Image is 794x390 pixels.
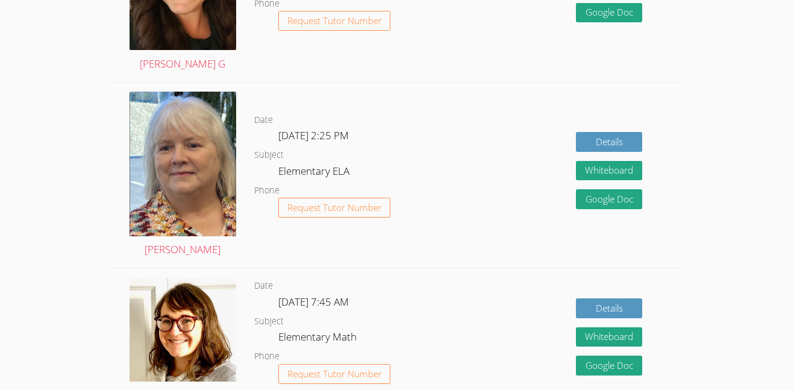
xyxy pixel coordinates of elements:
button: Request Tutor Number [278,11,391,31]
dt: Date [254,113,273,128]
a: [PERSON_NAME] [130,92,236,259]
button: Request Tutor Number [278,364,391,384]
dt: Date [254,278,273,294]
span: [DATE] 7:45 AM [278,295,349,309]
a: Google Doc [576,356,642,376]
dt: Phone [254,349,280,364]
button: Whiteboard [576,327,642,347]
a: Google Doc [576,189,642,209]
a: Details [576,132,642,152]
a: Details [576,298,642,318]
dt: Subject [254,314,284,329]
span: Request Tutor Number [287,16,382,25]
dd: Elementary ELA [278,163,352,183]
span: Request Tutor Number [287,203,382,212]
dd: Elementary Math [278,329,359,349]
img: Screen%20Shot%202022-10-08%20at%202.27.06%20PM.png [130,92,236,236]
img: Elisa%20AE%20small%20photo.jpg [130,278,236,382]
dt: Subject [254,148,284,163]
button: Whiteboard [576,161,642,181]
a: Google Doc [576,3,642,23]
span: [DATE] 2:25 PM [278,128,349,142]
dt: Phone [254,183,280,198]
span: Request Tutor Number [287,370,382,379]
button: Request Tutor Number [278,198,391,218]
